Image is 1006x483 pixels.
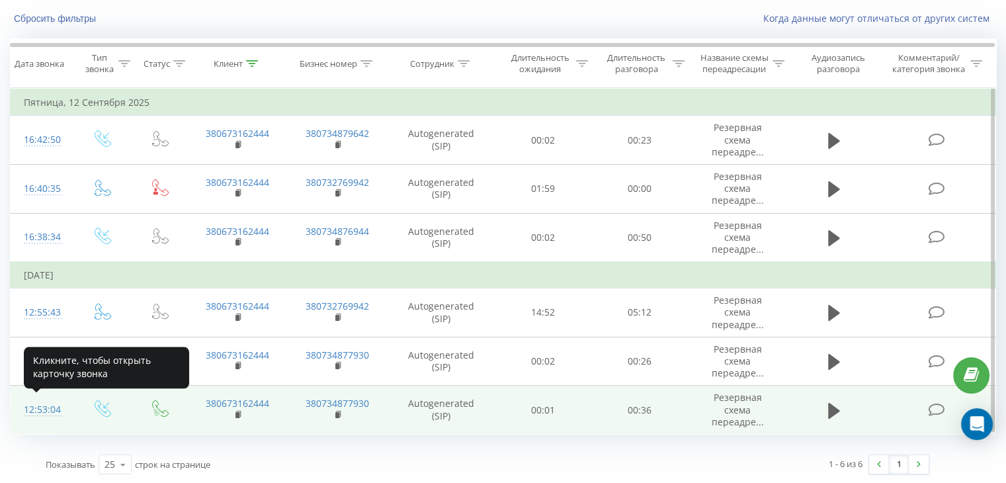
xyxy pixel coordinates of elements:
[206,127,269,140] a: 380673162444
[961,408,993,440] div: Open Intercom Messenger
[591,288,687,337] td: 05:12
[206,176,269,189] a: 380673162444
[712,294,764,330] span: Резервная схема переадре...
[507,52,573,75] div: Длительность ожидания
[700,52,769,75] div: Название схемы переадресации
[495,116,591,165] td: 00:02
[495,337,591,386] td: 00:02
[206,225,269,238] a: 380673162444
[306,349,369,361] a: 380734877930
[591,337,687,386] td: 00:26
[11,89,996,116] td: Пятница, 12 Сентября 2025
[15,58,64,69] div: Дата звонка
[306,300,369,312] a: 380732769942
[24,300,59,326] div: 12:55:43
[24,127,59,153] div: 16:42:50
[83,52,114,75] div: Тип звонка
[388,288,495,337] td: Autogenerated (SIP)
[24,224,59,250] div: 16:38:34
[206,349,269,361] a: 380673162444
[105,458,115,471] div: 25
[712,391,764,427] span: Резервная схема переадре...
[306,127,369,140] a: 380734879642
[829,457,862,470] div: 1 - 6 из 6
[306,225,369,238] a: 380734876944
[214,58,243,69] div: Клиент
[889,455,909,474] a: 1
[591,213,687,262] td: 00:50
[495,386,591,435] td: 00:01
[763,12,996,24] a: Когда данные могут отличаться от других систем
[306,176,369,189] a: 380732769942
[712,219,764,255] span: Резервная схема переадре...
[712,170,764,206] span: Резервная схема переадре...
[388,164,495,213] td: Autogenerated (SIP)
[388,116,495,165] td: Autogenerated (SIP)
[890,52,967,75] div: Комментарий/категория звонка
[591,386,687,435] td: 00:36
[11,262,996,288] td: [DATE]
[712,121,764,157] span: Резервная схема переадре...
[495,288,591,337] td: 14:52
[144,58,170,69] div: Статус
[800,52,877,75] div: Аудиозапись разговора
[591,164,687,213] td: 00:00
[603,52,669,75] div: Длительность разговора
[46,459,95,470] span: Показывать
[388,386,495,435] td: Autogenerated (SIP)
[306,397,369,410] a: 380734877930
[495,213,591,262] td: 00:02
[712,343,764,379] span: Резервная схема переадре...
[10,13,103,24] button: Сбросить фильтры
[591,116,687,165] td: 00:23
[206,300,269,312] a: 380673162444
[135,459,210,470] span: строк на странице
[388,213,495,262] td: Autogenerated (SIP)
[24,397,59,423] div: 12:53:04
[24,347,189,388] div: Кликните, чтобы открыть карточку звонка
[388,337,495,386] td: Autogenerated (SIP)
[206,397,269,410] a: 380673162444
[300,58,357,69] div: Бизнес номер
[495,164,591,213] td: 01:59
[410,58,454,69] div: Сотрудник
[24,176,59,202] div: 16:40:35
